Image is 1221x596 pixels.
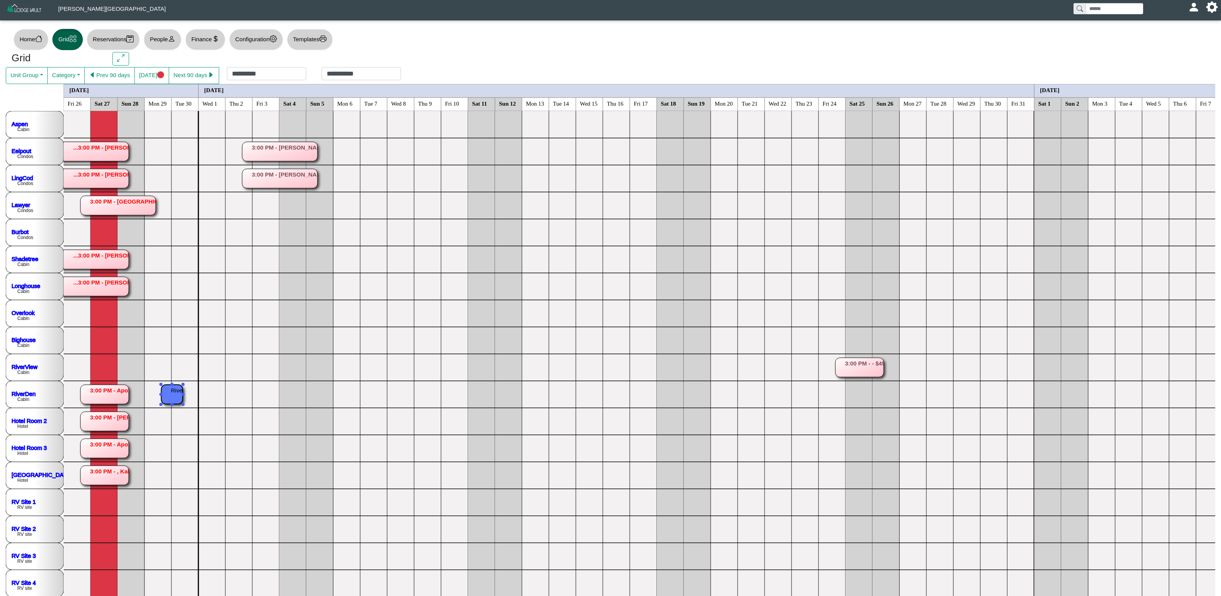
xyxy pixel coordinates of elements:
a: RiverDen [12,390,36,397]
text: Fri 7 [1200,100,1211,106]
text: Fri 24 [823,100,837,106]
a: Lawyer [12,201,30,208]
svg: person [168,35,175,42]
svg: arrows angle expand [117,54,124,62]
a: Burbot [12,228,29,235]
text: [DATE] [204,87,224,93]
text: Thu 2 [230,100,243,106]
text: Thu 9 [418,100,432,106]
text: Cabin [17,262,29,267]
text: Thu 23 [796,100,812,106]
text: Condos [17,235,33,240]
a: Overlook [12,309,35,316]
a: Hotel Room 3 [12,444,47,451]
a: [GEOGRAPHIC_DATA] 4 [12,471,77,478]
a: Eelpout [12,147,32,154]
a: Shadetree [12,255,38,262]
a: Bighouse [12,336,36,343]
svg: grid [69,35,77,42]
text: [DATE] [69,87,89,93]
text: Thu 16 [607,100,624,106]
button: [DATE]circle fill [134,67,169,84]
text: Thu 30 [985,100,1001,106]
button: Peopleperson [144,29,181,50]
svg: currency dollar [212,35,219,42]
a: RV Site 4 [12,579,36,586]
text: Cabin [17,316,29,321]
button: Gridgrid [52,29,83,50]
text: RV site [17,559,32,564]
text: Condos [17,208,33,213]
text: Sat 4 [283,100,296,106]
button: Category [47,67,85,84]
text: Mon 6 [337,100,353,106]
text: Hotel [17,478,28,483]
button: Templatesprinter [287,29,333,50]
text: Mon 13 [526,100,544,106]
text: RV site [17,532,32,537]
button: arrows angle expand [112,52,129,66]
svg: printer [319,35,327,42]
button: caret left fillPrev 90 days [84,67,135,84]
text: RV site [17,505,32,510]
text: Mon 3 [1092,100,1108,106]
a: RV Site 1 [12,498,36,505]
button: Homehouse [13,29,49,50]
text: Condos [17,181,33,186]
text: Sat 11 [472,100,487,106]
text: Cabin [17,370,29,375]
svg: search [1077,5,1083,12]
img: Z [6,3,43,17]
svg: circle fill [157,71,164,79]
svg: caret left fill [89,71,96,79]
button: Unit Group [6,67,48,84]
text: Sat 27 [95,100,110,106]
text: Thu 6 [1173,100,1187,106]
text: Cabin [17,397,29,402]
svg: house [35,35,42,42]
input: Check out [322,67,401,80]
a: Aspen [12,120,28,127]
a: Hotel Room 2 [12,417,47,424]
text: Wed 15 [580,100,598,106]
text: Sat 18 [661,100,676,106]
text: Wed 8 [391,100,406,106]
a: RiverView [12,363,37,370]
text: Cabin [17,127,29,132]
svg: gear fill [1209,4,1215,10]
button: Financecurrency dollar [185,29,225,50]
text: Hotel [17,424,28,429]
text: Wed 5 [1146,100,1161,106]
button: Configurationgear [229,29,283,50]
text: Wed 22 [769,100,787,106]
text: Fri 3 [257,100,268,106]
input: Check in [227,67,306,80]
text: Mon 27 [904,100,922,106]
text: Wed 29 [958,100,975,106]
text: Cabin [17,289,29,294]
text: Sat 1 [1038,100,1051,106]
text: Tue 4 [1119,100,1133,106]
text: Mon 20 [715,100,733,106]
text: Fri 17 [634,100,648,106]
text: Sun 19 [688,100,705,106]
text: Mon 29 [149,100,167,106]
text: Fri 26 [68,100,82,106]
a: RV Site 2 [12,525,36,532]
text: Tue 28 [931,100,947,106]
a: RV Site 3 [12,552,36,559]
text: Sun 12 [499,100,516,106]
text: Tue 30 [176,100,192,106]
a: Longhouse [12,282,40,289]
text: Cabin [17,343,29,348]
button: Reservationscalendar2 check [87,29,140,50]
h3: Grid [12,52,101,64]
svg: caret right fill [207,71,215,79]
svg: calendar2 check [126,35,134,42]
text: Hotel [17,451,28,456]
svg: gear [270,35,277,42]
text: Condos [17,154,33,159]
text: Sun 2 [1065,100,1079,106]
text: Sun 28 [122,100,139,106]
text: Sat 25 [850,100,865,106]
